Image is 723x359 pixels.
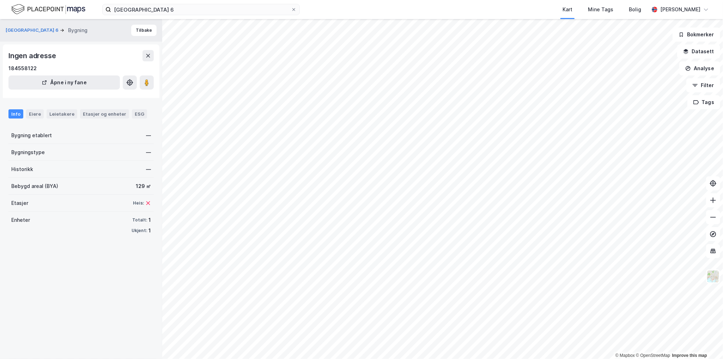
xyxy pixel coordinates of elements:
[111,4,291,15] input: Søk på adresse, matrikkel, gårdeiere, leietakere eller personer
[677,44,720,59] button: Datasett
[11,216,30,224] div: Enheter
[131,25,157,36] button: Tilbake
[6,27,60,34] button: [GEOGRAPHIC_DATA] 6
[11,131,52,140] div: Bygning etablert
[68,26,87,35] div: Bygning
[133,200,144,206] div: Heis:
[679,61,720,75] button: Analyse
[686,78,720,92] button: Filter
[672,353,707,358] a: Improve this map
[146,165,151,174] div: —
[136,182,151,190] div: 129 ㎡
[629,5,641,14] div: Bolig
[8,64,37,73] div: 184558122
[132,228,147,233] div: Ukjent:
[146,131,151,140] div: —
[8,50,57,61] div: Ingen adresse
[132,109,147,118] div: ESG
[8,75,120,90] button: Åpne i ny fane
[563,5,572,14] div: Kart
[148,216,151,224] div: 1
[688,325,723,359] iframe: Chat Widget
[11,199,28,207] div: Etasjer
[83,111,126,117] div: Etasjer og enheter
[11,3,85,16] img: logo.f888ab2527a4732fd821a326f86c7f29.svg
[615,353,635,358] a: Mapbox
[132,217,147,223] div: Totalt:
[636,353,670,358] a: OpenStreetMap
[11,182,58,190] div: Bebygd areal (BYA)
[148,226,151,235] div: 1
[660,5,700,14] div: [PERSON_NAME]
[11,148,45,157] div: Bygningstype
[673,28,720,42] button: Bokmerker
[8,109,23,118] div: Info
[26,109,44,118] div: Eiere
[146,148,151,157] div: —
[687,95,720,109] button: Tags
[47,109,77,118] div: Leietakere
[706,270,720,283] img: Z
[588,5,613,14] div: Mine Tags
[11,165,33,174] div: Historikk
